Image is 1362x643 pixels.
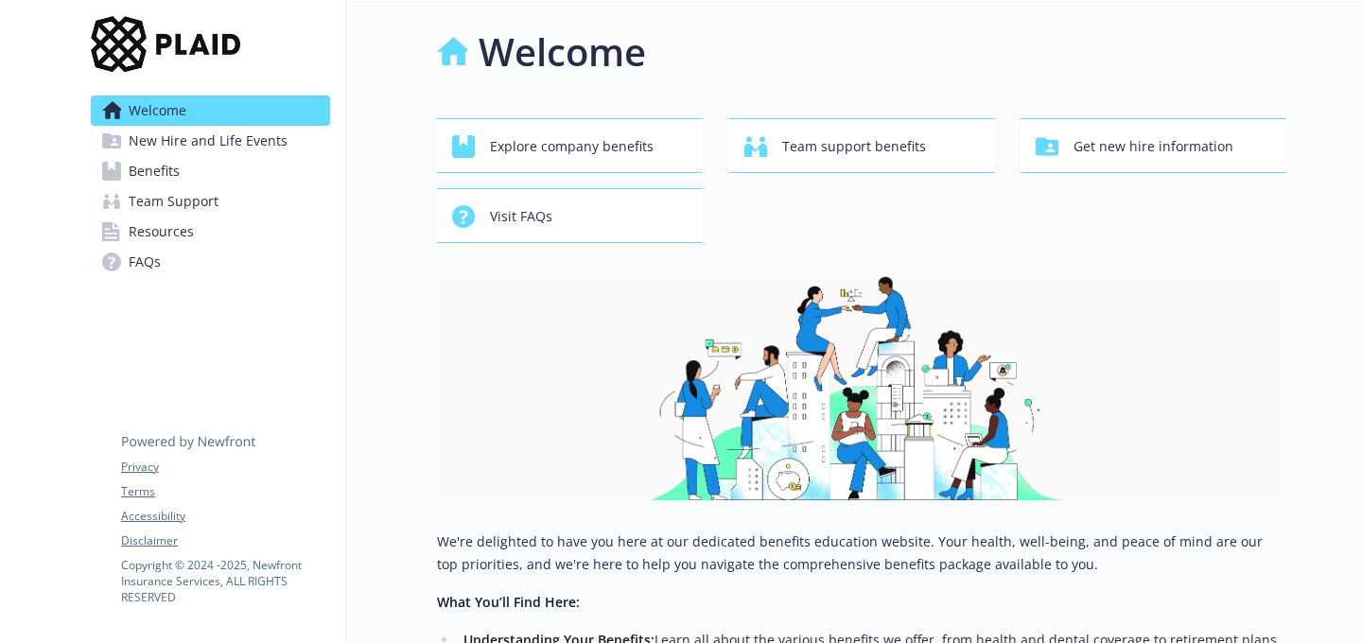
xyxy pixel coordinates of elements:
span: Resources [129,217,194,247]
a: New Hire and Life Events [91,126,330,156]
a: Resources [91,217,330,247]
a: Terms [121,483,329,500]
a: Disclaimer [121,532,329,549]
strong: What You’ll Find Here: [437,593,580,611]
p: Copyright © 2024 - 2025 , Newfront Insurance Services, ALL RIGHTS RESERVED [121,557,329,605]
a: Team Support [91,186,330,217]
span: Benefits [129,156,180,186]
a: Welcome [91,96,330,126]
button: Explore company benefits [437,118,703,173]
span: New Hire and Life Events [129,126,288,156]
a: FAQs [91,247,330,277]
button: Visit FAQs [437,188,703,243]
p: We're delighted to have you here at our dedicated benefits education website. Your health, well-b... [437,530,1286,576]
a: Benefits [91,156,330,186]
span: Welcome [129,96,186,126]
span: Visit FAQs [490,199,552,235]
button: Team support benefits [729,118,995,173]
span: Team Support [129,186,218,217]
button: Get new hire information [1021,118,1286,173]
span: Get new hire information [1074,129,1233,165]
a: Privacy [121,459,329,476]
h1: Welcome [479,24,646,80]
a: Accessibility [121,508,329,525]
span: FAQs [129,247,161,277]
img: overview page banner [437,273,1286,500]
span: Explore company benefits [490,129,654,165]
span: Team support benefits [782,129,926,165]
